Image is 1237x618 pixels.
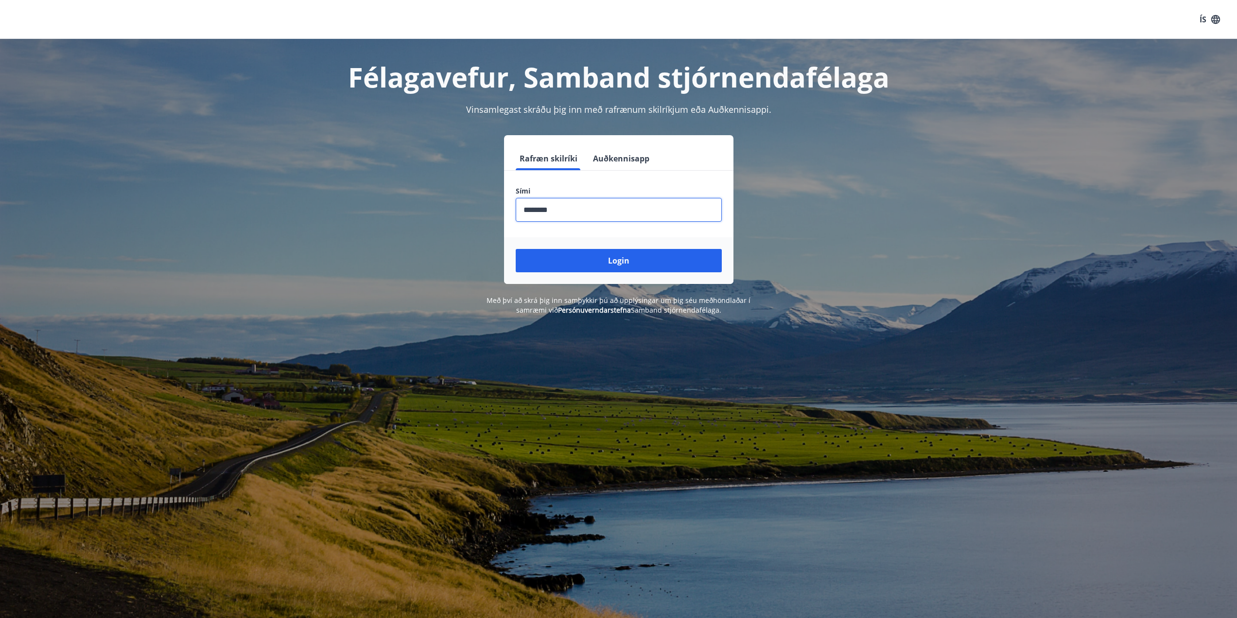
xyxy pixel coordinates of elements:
button: ÍS [1194,11,1225,28]
label: Sími [516,186,722,196]
span: Vinsamlegast skráðu þig inn með rafrænum skilríkjum eða Auðkennisappi. [466,104,771,115]
button: Login [516,249,722,272]
h1: Félagavefur, Samband stjórnendafélaga [280,58,957,95]
a: Persónuverndarstefna [558,305,631,315]
button: Rafræn skilríki [516,147,581,170]
span: Með því að skrá þig inn samþykkir þú að upplýsingar um þig séu meðhöndlaðar í samræmi við Samband... [487,296,750,315]
button: Auðkennisapp [589,147,653,170]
